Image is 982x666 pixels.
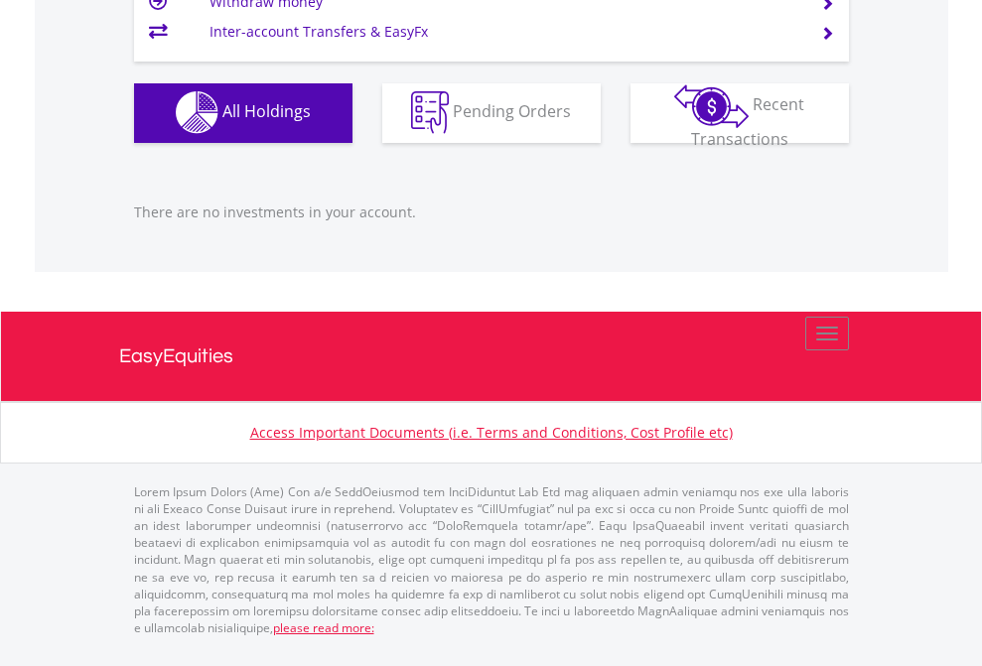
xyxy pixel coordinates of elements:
a: EasyEquities [119,312,864,401]
a: Access Important Documents (i.e. Terms and Conditions, Cost Profile etc) [250,423,733,442]
button: Pending Orders [382,83,601,143]
span: Recent Transactions [691,93,805,150]
span: Pending Orders [453,100,571,122]
a: please read more: [273,619,374,636]
td: Inter-account Transfers & EasyFx [210,17,796,47]
button: Recent Transactions [631,83,849,143]
img: holdings-wht.png [176,91,218,134]
img: pending_instructions-wht.png [411,91,449,134]
p: Lorem Ipsum Dolors (Ame) Con a/e SeddOeiusmod tem InciDiduntut Lab Etd mag aliquaen admin veniamq... [134,483,849,636]
button: All Holdings [134,83,352,143]
img: transactions-zar-wht.png [674,84,749,128]
p: There are no investments in your account. [134,202,849,222]
span: All Holdings [222,100,311,122]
